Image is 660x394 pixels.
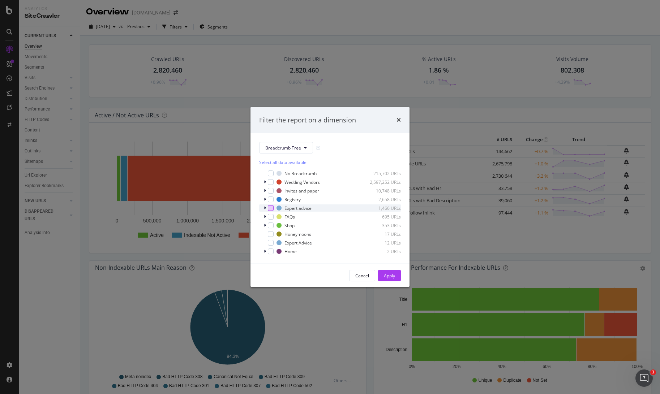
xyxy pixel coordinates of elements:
[397,116,401,125] div: times
[365,222,401,229] div: 353 URLs
[284,179,320,185] div: Wedding Vendors
[284,188,319,194] div: Invites and paper
[259,116,356,125] div: Filter the report on a dimension
[355,273,369,279] div: Cancel
[259,142,313,153] button: Breadcrumb Tree
[365,170,401,177] div: 215,702 URLs
[384,273,395,279] div: Apply
[284,170,317,177] div: No Breadcrumb
[349,270,375,281] button: Cancel
[259,159,401,165] div: Select all data available
[635,369,653,387] iframe: Intercom live chat
[365,214,401,220] div: 695 URLs
[365,179,401,185] div: 2,597,252 URLs
[365,188,401,194] div: 10,748 URLs
[284,196,301,203] div: Registry
[265,145,301,151] span: Breadcrumb Tree
[284,214,295,220] div: FAQs
[284,240,312,246] div: Expert Advice
[365,231,401,237] div: 17 URLs
[284,222,295,229] div: Shop
[365,248,401,255] div: 2 URLs
[378,270,401,281] button: Apply
[365,196,401,203] div: 2,658 URLs
[365,240,401,246] div: 12 URLs
[284,231,311,237] div: Honeymoons
[650,369,656,375] span: 1
[250,107,410,287] div: modal
[284,248,297,255] div: Home
[284,205,312,211] div: Expert advice
[365,205,401,211] div: 1,466 URLs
